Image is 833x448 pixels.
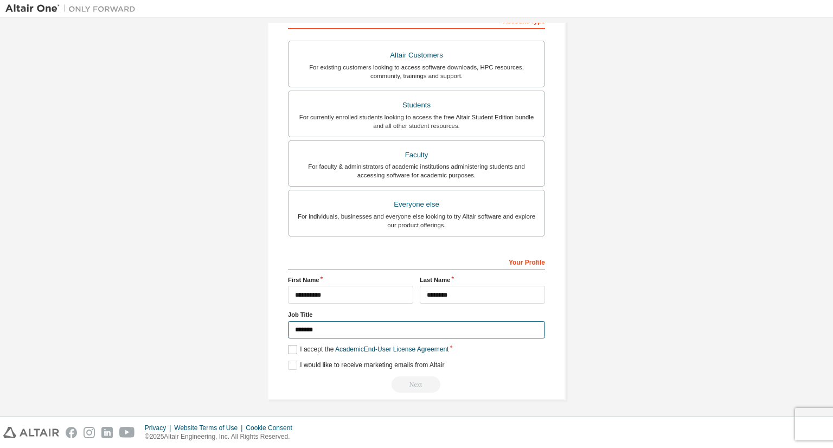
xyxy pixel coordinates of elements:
label: I accept the [288,345,448,354]
img: instagram.svg [84,427,95,438]
img: altair_logo.svg [3,427,59,438]
div: For individuals, businesses and everyone else looking to try Altair software and explore our prod... [295,212,538,229]
div: Cookie Consent [246,424,298,432]
div: Privacy [145,424,174,432]
label: Job Title [288,310,545,319]
div: Altair Customers [295,48,538,63]
div: For existing customers looking to access software downloads, HPC resources, community, trainings ... [295,63,538,80]
div: Students [295,98,538,113]
div: Everyone else [295,197,538,212]
div: For faculty & administrators of academic institutions administering students and accessing softwa... [295,162,538,180]
img: Altair One [5,3,141,14]
img: linkedin.svg [101,427,113,438]
div: For currently enrolled students looking to access the free Altair Student Edition bundle and all ... [295,113,538,130]
img: facebook.svg [66,427,77,438]
label: First Name [288,276,413,284]
div: Read and acccept EULA to continue [288,376,545,393]
p: © 2025 Altair Engineering, Inc. All Rights Reserved. [145,432,299,441]
label: I would like to receive marketing emails from Altair [288,361,444,370]
label: Last Name [420,276,545,284]
div: Your Profile [288,253,545,270]
a: Academic End-User License Agreement [335,345,448,353]
img: youtube.svg [119,427,135,438]
div: Faculty [295,148,538,163]
div: Website Terms of Use [174,424,246,432]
